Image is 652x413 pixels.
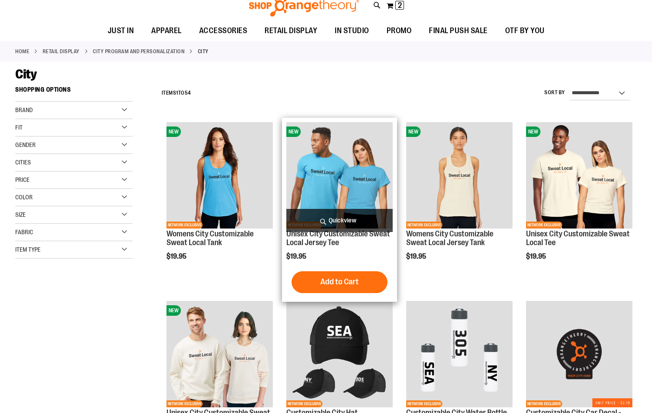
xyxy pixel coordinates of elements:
span: 54 [185,90,191,96]
span: APPAREL [151,21,182,41]
a: Product image for Customizable City Car Decal - 10 PKNETWORK EXCLUSIVE [526,301,632,409]
div: product [402,118,517,283]
span: NEW [286,126,301,137]
div: product [282,118,397,302]
span: Brand [15,106,33,113]
a: Home [15,48,29,55]
a: Image of Unisex City Customizable Very Important TeeNEWNETWORK EXCLUSIVE [526,122,632,230]
span: OTF BY YOU [505,21,545,41]
a: Unisex City Customizable Fine Jersey TeeNEWNETWORK EXCLUSIVE [286,122,393,230]
span: $19.95 [286,253,308,260]
div: product [162,118,277,283]
span: NETWORK EXCLUSIVE [406,222,442,229]
div: product [522,118,637,283]
span: Cities [15,159,31,166]
a: PROMO [378,21,421,41]
span: RETAIL DISPLAY [265,21,317,41]
span: NEW [526,126,540,137]
span: FINAL PUSH SALE [429,21,488,41]
span: NETWORK EXCLUSIVE [526,222,562,229]
a: Quickview [286,209,393,232]
span: NEW [166,126,181,137]
span: ACCESSORIES [199,21,248,41]
a: Womens City Customizable Sweat Local Tank [166,229,254,247]
a: JUST IN [99,21,143,41]
img: Image of Unisex City Customizable NuBlend Crewneck [166,301,273,407]
a: Customizable City Water Bottle primary imageNETWORK EXCLUSIVE [406,301,513,409]
a: Image of Unisex City Customizable NuBlend CrewneckNEWNETWORK EXCLUSIVE [166,301,273,409]
a: IN STUDIO [326,21,378,41]
span: Price [15,176,30,183]
a: Unisex City Customizable Sweat Local Jersey Tee [286,229,390,247]
a: FINAL PUSH SALE [420,21,496,41]
span: Fit [15,124,23,131]
img: City Customizable Jersey Racerback Tank [406,122,513,229]
button: Add to Cart [292,271,387,293]
span: Size [15,211,26,218]
h2: Items to [162,86,191,100]
span: Fabric [15,229,33,236]
span: NETWORK EXCLUSIVE [526,400,562,407]
label: Sort By [544,89,565,96]
span: Add to Cart [320,277,359,287]
img: Image of Unisex City Customizable Very Important Tee [526,122,632,229]
span: 1 [176,90,178,96]
a: RETAIL DISPLAY [43,48,80,55]
strong: Shopping Options [15,82,132,102]
span: NETWORK EXCLUSIVE [166,222,203,229]
span: Color [15,194,33,201]
span: $19.95 [166,253,188,260]
a: APPAREL [143,21,190,41]
span: City [15,67,37,82]
img: Main Image of 1536459 [286,301,393,407]
span: IN STUDIO [335,21,369,41]
span: $19.95 [526,253,547,260]
span: Gender [15,141,36,148]
a: Womens City Customizable Sweat Local Jersey Tank [406,229,493,247]
span: 2 [398,1,402,10]
span: JUST IN [108,21,134,41]
strong: City [198,48,209,55]
span: NEW [406,126,421,137]
img: City Customizable Perfect Racerback Tank [166,122,273,229]
span: $19.95 [406,253,428,260]
a: City Customizable Jersey Racerback TankNEWNETWORK EXCLUSIVE [406,122,513,230]
img: Product image for Customizable City Car Decal - 10 PK [526,301,632,407]
span: NETWORK EXCLUSIVE [286,400,323,407]
span: PROMO [387,21,412,41]
span: NEW [166,305,181,316]
a: Main Image of 1536459NETWORK EXCLUSIVE [286,301,393,409]
span: NETWORK EXCLUSIVE [406,400,442,407]
img: Customizable City Water Bottle primary image [406,301,513,407]
a: CITY PROGRAM AND PERSONALIZATION [93,48,184,55]
a: Unisex City Customizable Sweat Local Tee [526,229,630,247]
a: RETAIL DISPLAY [256,21,326,41]
span: Item Type [15,246,41,253]
a: City Customizable Perfect Racerback TankNEWNETWORK EXCLUSIVE [166,122,273,230]
img: Unisex City Customizable Fine Jersey Tee [286,122,393,229]
a: ACCESSORIES [190,21,256,41]
a: OTF BY YOU [496,21,554,41]
span: NETWORK EXCLUSIVE [166,400,203,407]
